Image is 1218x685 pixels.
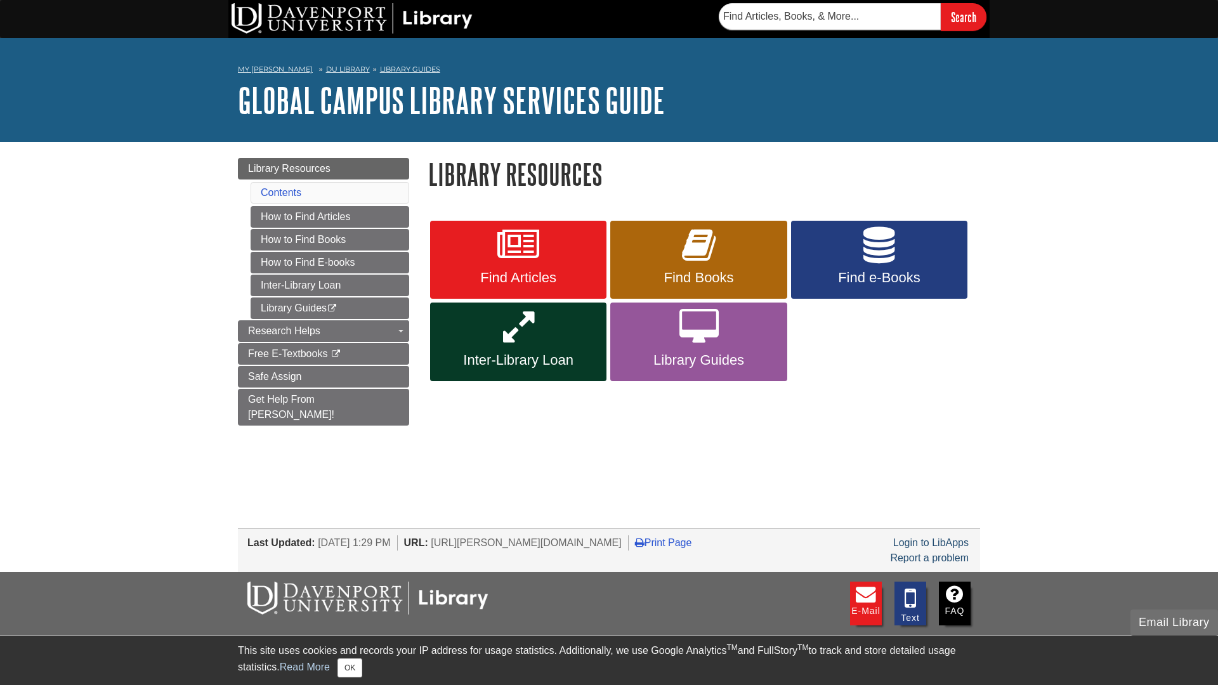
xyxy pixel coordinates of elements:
a: Login to LibApps [893,537,969,548]
a: Read More [280,662,330,672]
button: Close [337,658,362,677]
span: Research Helps [248,325,320,336]
a: Inter-Library Loan [430,303,606,381]
span: [URL][PERSON_NAME][DOMAIN_NAME] [431,537,622,548]
a: Research Helps [238,320,409,342]
a: My [PERSON_NAME] [238,64,313,75]
i: This link opens in a new window [331,350,341,358]
a: Find e-Books [791,221,967,299]
span: Find Articles [440,270,597,286]
a: How to Find Articles [251,206,409,228]
a: DU Library [326,65,370,74]
a: Library Resources [238,158,409,179]
nav: breadcrumb [238,61,980,81]
span: Safe Assign [248,371,302,382]
form: Searches DU Library's articles, books, and more [719,3,986,30]
sup: TM [797,643,808,652]
a: Find Articles [430,221,606,299]
a: Report a problem [890,552,969,563]
span: Library Resources [248,163,331,174]
span: Get Help From [PERSON_NAME]! [248,394,334,420]
a: Global Campus Library Services Guide [238,81,665,120]
a: Get Help From [PERSON_NAME]! [238,389,409,426]
img: DU Library [232,3,473,34]
a: Inter-Library Loan [251,275,409,296]
a: Find Books [610,221,787,299]
i: Print Page [635,537,645,547]
i: This link opens in a new window [327,304,337,313]
a: Library Guides [251,297,409,319]
a: Contents [261,187,301,198]
a: FAQ [939,582,971,625]
div: Guide Page Menu [238,158,409,426]
div: This site uses cookies and records your IP address for usage statistics. Additionally, we use Goo... [238,643,980,677]
a: Text [894,582,926,625]
span: [DATE] 1:29 PM [318,537,390,548]
button: Email Library [1130,610,1218,636]
span: Find Books [620,270,777,286]
input: Search [941,3,986,30]
a: E-mail [850,582,882,625]
a: Safe Assign [238,366,409,388]
a: Library Guides [610,303,787,381]
span: Inter-Library Loan [440,352,597,369]
a: Library Guides [380,65,440,74]
span: Find e-Books [801,270,958,286]
h1: Library Resources [428,158,980,190]
a: Print Page [635,537,692,548]
span: Last Updated: [247,537,315,548]
span: URL: [404,537,428,548]
input: Find Articles, Books, & More... [719,3,941,30]
a: How to Find E-books [251,252,409,273]
a: Free E-Textbooks [238,343,409,365]
span: Free E-Textbooks [248,348,327,359]
a: How to Find Books [251,229,409,251]
img: DU Libraries [247,582,488,615]
span: Library Guides [620,352,777,369]
sup: TM [726,643,737,652]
